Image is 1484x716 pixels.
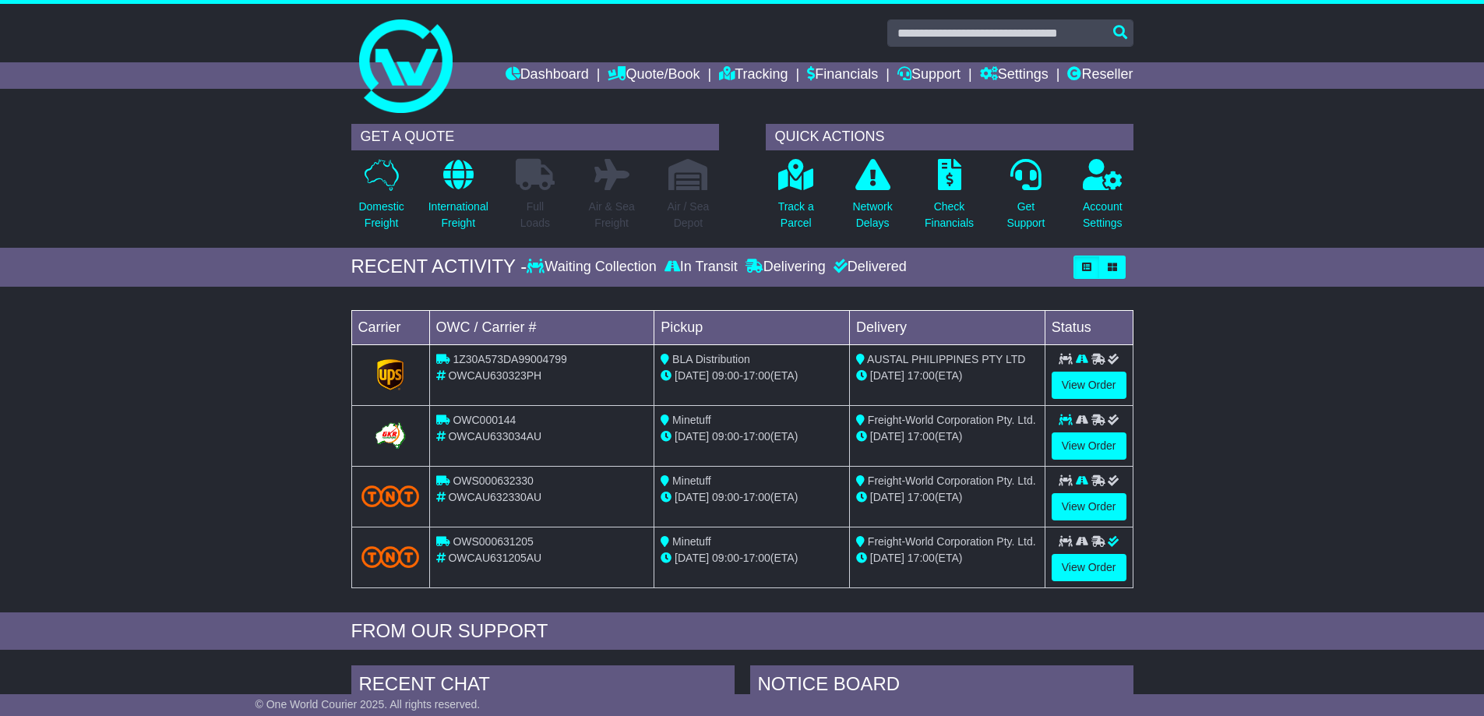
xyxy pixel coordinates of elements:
[924,158,975,240] a: CheckFinancials
[361,546,420,567] img: TNT_Domestic.png
[870,430,904,443] span: [DATE]
[372,420,408,451] img: GetCarrierServiceLogo
[506,62,589,89] a: Dashboard
[608,62,700,89] a: Quote/Book
[672,474,711,487] span: Minetuff
[351,124,719,150] div: GET A QUOTE
[766,124,1133,150] div: QUICK ACTIONS
[742,259,830,276] div: Delivering
[870,491,904,503] span: [DATE]
[675,369,709,382] span: [DATE]
[870,552,904,564] span: [DATE]
[867,353,1025,365] span: AUSTAL PHILIPPINES PTY LTD
[516,199,555,231] p: Full Loads
[712,552,739,564] span: 09:00
[448,552,541,564] span: OWCAU631205AU
[428,199,488,231] p: International Freight
[777,158,815,240] a: Track aParcel
[661,368,843,384] div: - (ETA)
[672,535,711,548] span: Minetuff
[453,353,566,365] span: 1Z30A573DA99004799
[453,474,534,487] span: OWS000632330
[361,485,420,506] img: TNT_Domestic.png
[453,535,534,548] span: OWS000631205
[358,158,404,240] a: DomesticFreight
[527,259,660,276] div: Waiting Collection
[870,369,904,382] span: [DATE]
[868,414,1036,426] span: Freight-World Corporation Pty. Ltd.
[856,550,1038,566] div: (ETA)
[351,665,735,707] div: RECENT CHAT
[448,369,541,382] span: OWCAU630323PH
[830,259,907,276] div: Delivered
[448,491,541,503] span: OWCAU632330AU
[925,199,974,231] p: Check Financials
[849,310,1045,344] td: Delivery
[897,62,961,89] a: Support
[351,310,429,344] td: Carrier
[675,552,709,564] span: [DATE]
[712,430,739,443] span: 09:00
[358,199,404,231] p: Domestic Freight
[661,489,843,506] div: - (ETA)
[1052,554,1126,581] a: View Order
[1083,199,1123,231] p: Account Settings
[1045,310,1133,344] td: Status
[654,310,850,344] td: Pickup
[448,430,541,443] span: OWCAU633034AU
[351,620,1133,643] div: FROM OUR SUPPORT
[856,429,1038,445] div: (ETA)
[351,256,527,278] div: RECENT ACTIVITY -
[852,199,892,231] p: Network Delays
[1082,158,1123,240] a: AccountSettings
[719,62,788,89] a: Tracking
[1067,62,1133,89] a: Reseller
[712,491,739,503] span: 09:00
[856,368,1038,384] div: (ETA)
[672,414,711,426] span: Minetuff
[868,474,1036,487] span: Freight-World Corporation Pty. Ltd.
[1052,372,1126,399] a: View Order
[672,353,750,365] span: BLA Distribution
[453,414,516,426] span: OWC000144
[851,158,893,240] a: NetworkDelays
[428,158,489,240] a: InternationalFreight
[980,62,1049,89] a: Settings
[1052,493,1126,520] a: View Order
[750,665,1133,707] div: NOTICE BOARD
[743,430,770,443] span: 17:00
[712,369,739,382] span: 09:00
[589,199,635,231] p: Air & Sea Freight
[668,199,710,231] p: Air / Sea Depot
[1006,199,1045,231] p: Get Support
[256,698,481,711] span: © One World Courier 2025. All rights reserved.
[377,359,404,390] img: GetCarrierServiceLogo
[856,489,1038,506] div: (ETA)
[661,429,843,445] div: - (ETA)
[778,199,814,231] p: Track a Parcel
[908,491,935,503] span: 17:00
[1052,432,1126,460] a: View Order
[675,430,709,443] span: [DATE]
[661,550,843,566] div: - (ETA)
[908,369,935,382] span: 17:00
[743,491,770,503] span: 17:00
[743,369,770,382] span: 17:00
[743,552,770,564] span: 17:00
[908,430,935,443] span: 17:00
[675,491,709,503] span: [DATE]
[908,552,935,564] span: 17:00
[661,259,742,276] div: In Transit
[429,310,654,344] td: OWC / Carrier #
[807,62,878,89] a: Financials
[868,535,1036,548] span: Freight-World Corporation Pty. Ltd.
[1006,158,1045,240] a: GetSupport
